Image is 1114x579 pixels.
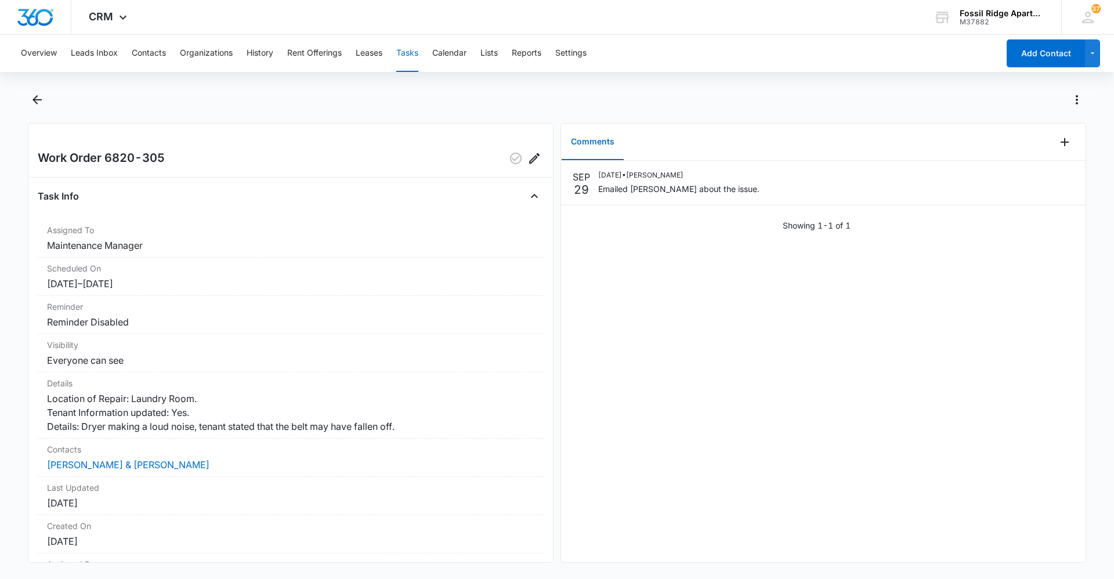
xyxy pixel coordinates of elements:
button: Rent Offerings [287,35,342,72]
dt: Visibility [47,339,534,351]
button: Settings [555,35,587,72]
dd: Maintenance Manager [47,238,534,252]
div: Created On[DATE] [38,515,544,553]
button: Leases [356,35,382,72]
dt: Created On [47,520,534,532]
div: DetailsLocation of Repair: Laundry Room. Tenant Information updated: Yes. Details: Dryer making a... [38,372,544,439]
div: account name [960,9,1044,18]
dt: Last Updated [47,482,534,494]
button: Leads Inbox [71,35,118,72]
div: Assigned ToMaintenance Manager [38,219,544,258]
dd: [DATE] [47,496,534,510]
div: Last Updated[DATE] [38,477,544,515]
button: Overview [21,35,57,72]
h4: Task Info [38,189,79,203]
dd: [DATE] [47,534,534,548]
dt: Assigned By [47,558,534,570]
button: Lists [480,35,498,72]
button: Close [525,187,544,205]
span: CRM [89,10,113,23]
div: account id [960,18,1044,26]
button: Reports [512,35,541,72]
div: Scheduled On[DATE]–[DATE] [38,258,544,296]
span: 37 [1091,4,1101,13]
h2: Work Order 6820-305 [38,149,165,168]
dd: Location of Repair: Laundry Room. Tenant Information updated: Yes. Details: Dryer making a loud n... [47,392,534,433]
p: SEP [573,170,590,184]
p: Showing 1-1 of 1 [783,219,851,231]
dt: Reminder [47,301,534,313]
div: ReminderReminder Disabled [38,296,544,334]
button: Comments [562,124,624,160]
p: Emailed [PERSON_NAME] about the issue. [598,183,759,195]
dt: Assigned To [47,224,534,236]
button: Organizations [180,35,233,72]
button: Edit [525,149,544,168]
dd: Everyone can see [47,353,534,367]
dd: [DATE] – [DATE] [47,277,534,291]
a: [PERSON_NAME] & [PERSON_NAME] [47,459,209,471]
div: Contacts[PERSON_NAME] & [PERSON_NAME] [38,439,544,477]
div: notifications count [1091,4,1101,13]
button: Actions [1068,91,1086,109]
button: Add Contact [1007,39,1085,67]
button: Contacts [132,35,166,72]
button: History [247,35,273,72]
p: 29 [574,184,589,196]
button: Add Comment [1055,133,1074,151]
button: Back [28,91,46,109]
dt: Details [47,377,534,389]
dt: Contacts [47,443,534,455]
dd: Reminder Disabled [47,315,534,329]
button: Calendar [432,35,466,72]
p: [DATE] • [PERSON_NAME] [598,170,759,180]
dt: Scheduled On [47,262,534,274]
button: Tasks [396,35,418,72]
div: VisibilityEveryone can see [38,334,544,372]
